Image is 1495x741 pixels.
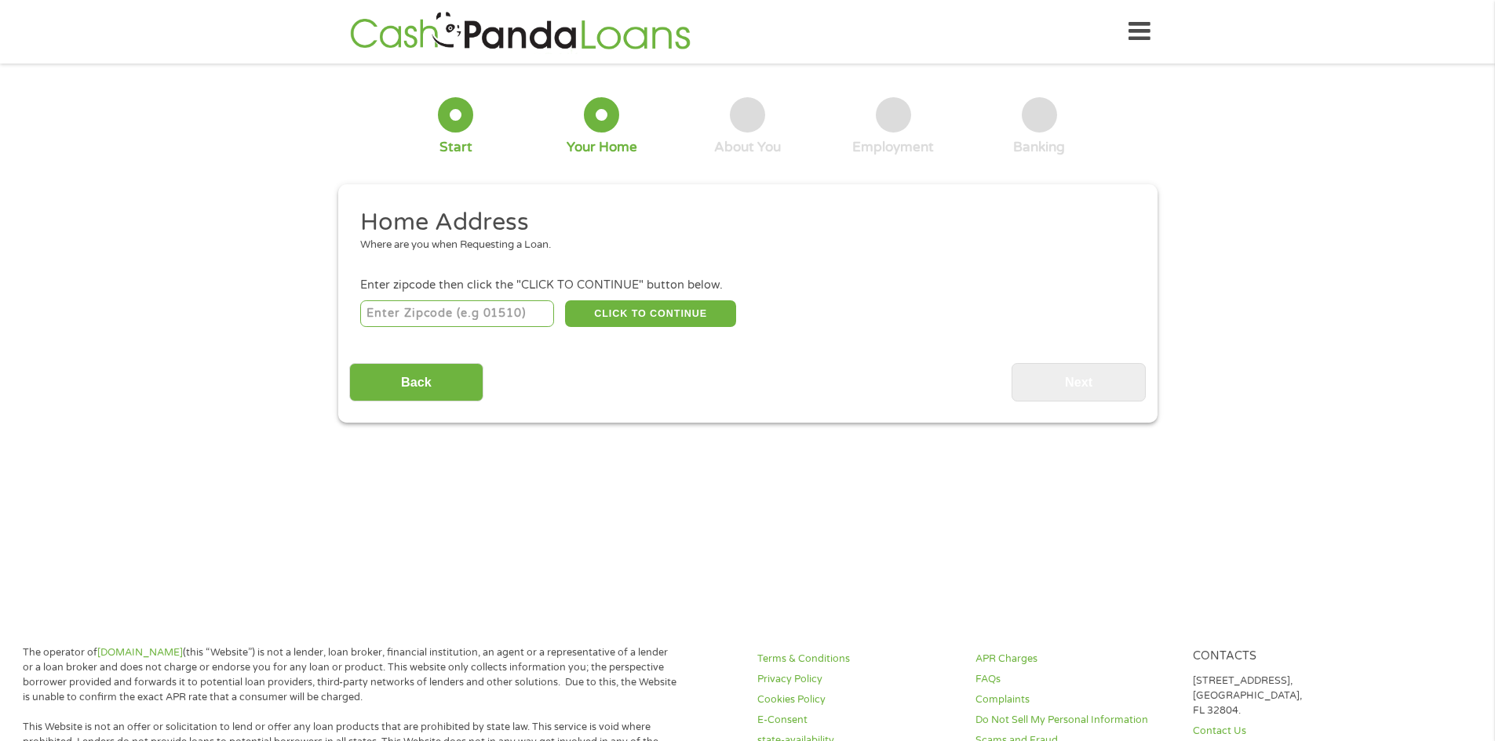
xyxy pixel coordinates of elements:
a: APR Charges [975,652,1175,667]
a: FAQs [975,672,1175,687]
p: [STREET_ADDRESS], [GEOGRAPHIC_DATA], FL 32804. [1193,674,1392,718]
div: About You [714,139,781,156]
a: Cookies Policy [757,692,957,707]
a: E-Consent [757,713,957,728]
p: The operator of (this “Website”) is not a lender, loan broker, financial institution, an agent or... [23,645,677,705]
div: Enter zipcode then click the "CLICK TO CONTINUE" button below. [360,277,1134,294]
h4: Contacts [1193,649,1392,664]
input: Back [349,363,483,401]
div: Your Home [567,139,637,156]
div: Where are you when Requesting a Loan. [360,238,1123,253]
a: Privacy Policy [757,672,957,687]
a: Do Not Sell My Personal Information [975,713,1175,728]
button: CLICK TO CONTINUE [565,300,736,327]
a: Terms & Conditions [757,652,957,667]
input: Next [1012,363,1146,401]
a: [DOMAIN_NAME] [97,646,183,659]
a: Complaints [975,692,1175,707]
div: Employment [852,139,934,156]
h2: Home Address [360,207,1123,238]
img: GetLoanNow Logo [345,9,695,54]
input: Enter Zipcode (e.g 01510) [360,300,554,327]
div: Banking [1013,139,1065,156]
div: Start [439,139,472,156]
